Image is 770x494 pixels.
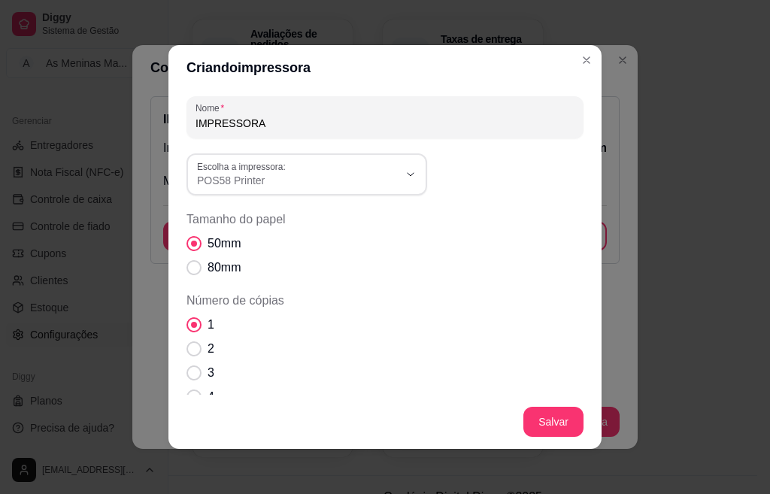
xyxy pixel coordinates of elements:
[523,407,584,437] button: Salvar
[186,153,427,195] button: Escolha a impressora:POS58 Printer
[196,102,229,114] label: Nome
[208,364,214,382] span: 3
[208,340,214,358] span: 2
[208,259,241,277] span: 80mm
[197,173,399,188] span: POS58 Printer
[186,292,584,406] div: Número de cópias
[186,211,584,277] div: Tamanho do papel
[574,48,599,72] button: Close
[208,316,214,334] span: 1
[196,116,574,131] input: Nome
[186,292,584,310] span: Número de cópias
[186,211,584,229] span: Tamanho do papel
[208,388,214,406] span: 4
[197,160,291,173] label: Escolha a impressora:
[168,45,602,90] header: Criando impressora
[208,235,241,253] span: 50mm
